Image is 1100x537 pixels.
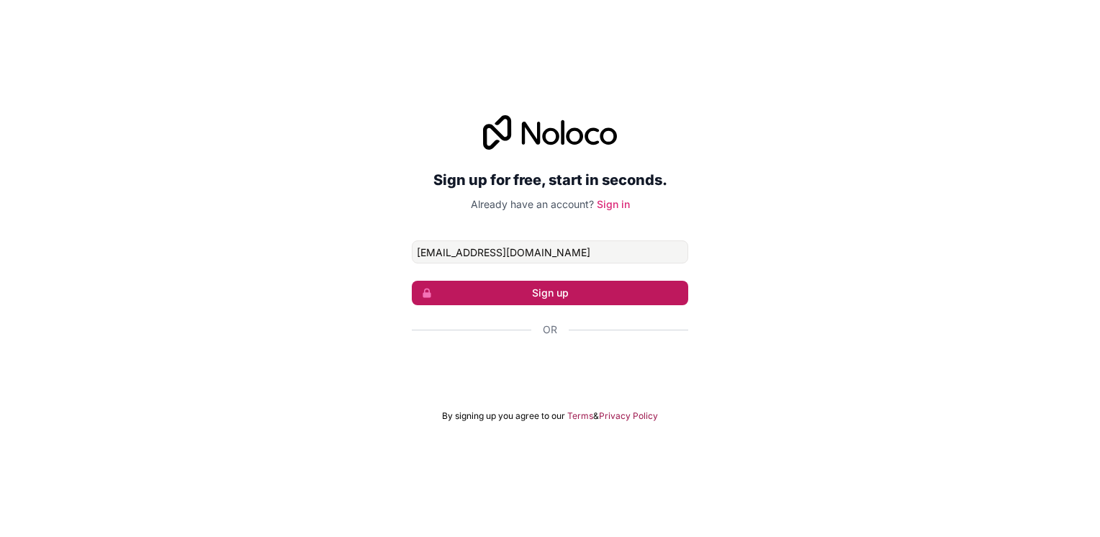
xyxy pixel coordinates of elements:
a: Privacy Policy [599,410,658,422]
span: By signing up you agree to our [442,410,565,422]
a: Sign in [597,198,630,210]
iframe: Bouton "Se connecter avec Google" [405,353,695,384]
span: Or [543,322,557,337]
h2: Sign up for free, start in seconds. [412,167,688,193]
button: Sign up [412,281,688,305]
a: Terms [567,410,593,422]
span: Already have an account? [471,198,594,210]
input: Email address [412,240,688,263]
span: & [593,410,599,422]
